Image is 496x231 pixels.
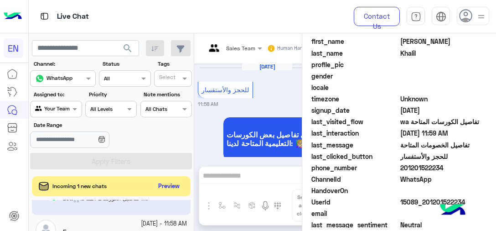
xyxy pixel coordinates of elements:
img: tab [39,10,50,22]
span: null [400,71,487,81]
span: search [122,43,133,54]
img: hulul-logo.png [437,194,469,226]
label: Date Range [34,121,136,129]
span: ChannelId [311,174,398,184]
img: tab [411,11,421,22]
span: للحجز والأستفسار [400,152,487,161]
label: Channel: [34,60,95,68]
p: Live Chat [57,10,89,23]
span: profile_pic [311,60,398,69]
small: Human Handover [277,45,315,52]
span: 15089_201201522234 [400,197,487,207]
label: Tags [158,60,191,68]
h6: [DATE] [242,63,292,70]
span: تفاصيل الخصومات المتاحة [400,140,487,150]
label: Status [103,60,150,68]
span: 2025-10-07T09:59:04.65Z [400,128,487,138]
button: Send and close [292,189,315,221]
span: null [400,209,487,218]
span: null [400,186,487,195]
img: Logo [4,7,22,26]
img: tab [436,11,446,22]
button: Apply Filters [30,153,192,169]
span: last_visited_flow [311,117,398,126]
span: Khalil [400,48,487,58]
span: last_message_sentiment [311,220,398,230]
img: teams.png [206,44,222,59]
span: 2 [400,174,487,184]
span: Unknown [400,94,487,104]
span: 0 [400,220,487,230]
span: تفاصيل الكورسات المتاحة wa [400,117,487,126]
span: first_name [311,37,398,46]
span: locale [311,83,398,92]
span: gender [311,71,398,81]
span: HandoverOn [311,186,398,195]
a: tab [407,7,425,26]
span: Incoming 1 new chats [52,182,107,190]
span: signup_date [311,105,398,115]
span: last_clicked_button [311,152,398,161]
span: فيما يلي تفاصيل بعض الكورسات التعليمية المتاحة لدينا: 👩🏼‍🏫📚📝 [227,130,333,147]
span: 2025-09-21T07:51:27.828Z [400,105,487,115]
span: last_name [311,48,398,58]
button: Preview [155,180,184,193]
div: EN [4,38,23,58]
label: Assigned to: [34,90,81,99]
div: Select [158,73,176,84]
span: 201201522234 [400,163,487,173]
button: search [117,40,139,60]
small: 11:58 AM [198,100,218,108]
span: email [311,209,398,218]
label: Priority [89,90,136,99]
span: last_message [311,140,398,150]
span: phone_number [311,163,398,173]
a: Contact Us [354,7,400,26]
span: timezone [311,94,398,104]
small: [DATE] - 11:58 AM [141,220,187,228]
span: Sales Team [226,45,255,52]
img: profile [475,11,487,22]
span: Mohamed [400,37,487,46]
label: Note mentions [144,90,191,99]
span: للحجز والأستفسار [201,86,249,94]
span: last_interaction [311,128,398,138]
span: null [400,83,487,92]
span: UserId [311,197,398,207]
